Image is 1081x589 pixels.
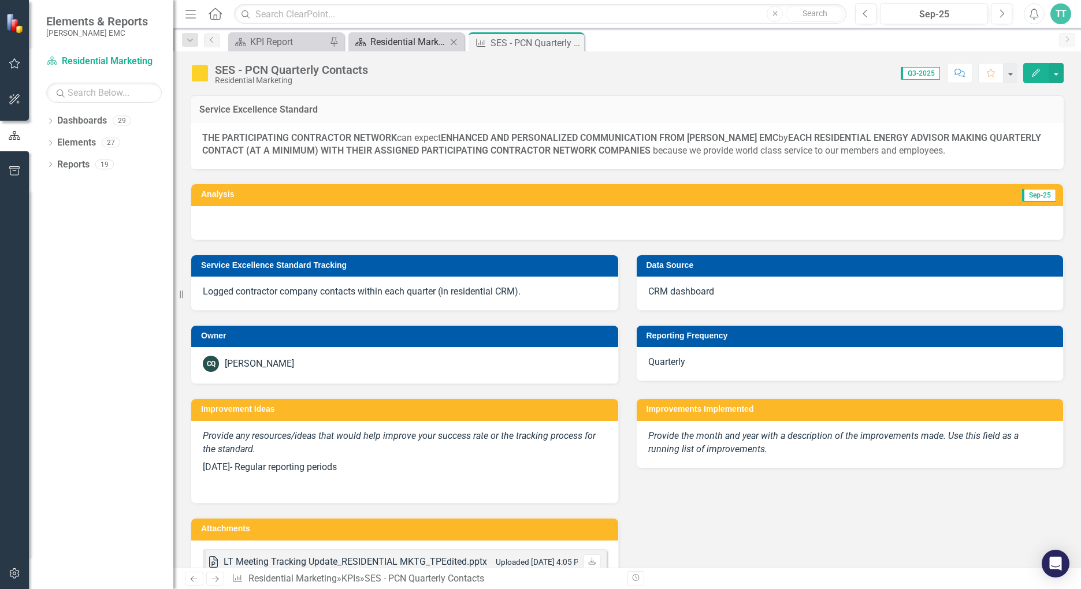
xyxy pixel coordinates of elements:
a: Residential Marketing [248,573,337,584]
span: Sep-25 [1022,189,1056,202]
small: [PERSON_NAME] EMC [46,28,148,38]
a: Reports [57,158,90,172]
h3: Service Excellence Standard [199,105,1055,115]
img: Caution [191,64,209,83]
button: Sep-25 [880,3,988,24]
h3: Improvement Ideas [201,405,612,413]
h3: Improvements Implemented [647,405,1058,413]
a: Residential Marketing [46,55,162,68]
span: Q3-2025 [901,67,940,80]
p: [DATE]- Regular reporting periods [203,458,607,476]
div: SES - PCN Quarterly Contacts [491,36,581,50]
h3: Owner [201,331,612,340]
div: 19 [95,159,114,169]
strong: THE PARTICIPATING CONTRACTOR NETWORK [202,132,397,143]
a: Residential Marketing [351,35,447,49]
div: CQ [203,356,219,372]
div: 27 [102,138,120,148]
input: Search ClearPoint... [234,4,846,24]
div: KPI Report [250,35,326,49]
span: Search [803,9,827,18]
div: 29 [113,116,131,126]
h3: Attachments [201,524,612,533]
a: Dashboards [57,114,107,128]
span: Elements & Reports [46,14,148,28]
div: [PERSON_NAME] [225,357,294,371]
em: Provide any resources/ideas that would help improve your success rate or the tracking process for... [203,430,596,454]
div: LT Meeting Tracking Update_RESIDENTIAL MKTG_TPEdited.pptx [224,556,487,569]
p: CRM dashboard [648,285,1052,299]
div: Residential Marketing [370,35,447,49]
img: ClearPoint Strategy [6,13,26,33]
button: Search [786,6,844,22]
strong: ENHANCED AND PERSONALIZED COMMUNICATION FROM [PERSON_NAME] EMC [441,132,778,143]
a: KPI Report [231,35,326,49]
em: Provide the month and year with a description of the improvements made. Use this field as a runni... [648,430,1019,454]
h3: Reporting Frequency [647,331,1058,340]
h3: Analysis [201,190,617,199]
p: can expect by because we provide world class service to our members and employees. [202,132,1052,158]
a: Elements [57,136,96,150]
h3: Data Source [647,261,1058,270]
div: SES - PCN Quarterly Contacts [365,573,484,584]
div: Residential Marketing [215,76,368,85]
div: SES - PCN Quarterly Contacts [215,64,368,76]
div: Sep-25 [884,8,984,21]
div: Open Intercom Messenger [1042,550,1069,577]
div: » » [232,572,618,586]
a: KPIs [341,573,360,584]
button: TT [1050,3,1071,24]
input: Search Below... [46,83,162,103]
div: Quarterly [637,347,1064,381]
small: Uploaded [DATE] 4:05 PM [496,557,586,566]
span: Logged contractor company contacts within each quarter (in residential CRM). [203,286,521,297]
h3: Service Excellence Standard Tracking [201,261,612,270]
